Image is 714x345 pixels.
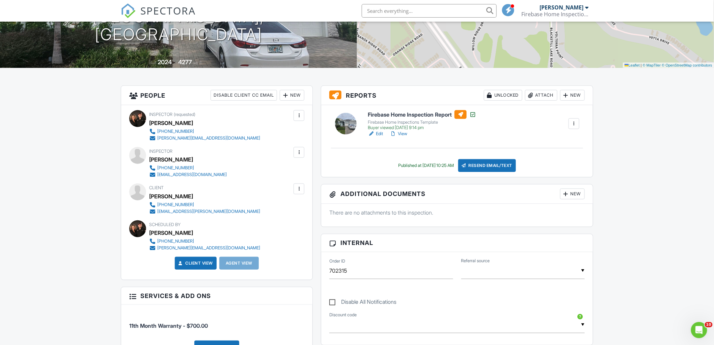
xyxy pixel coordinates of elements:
span: 10 [705,322,713,327]
a: [PERSON_NAME][EMAIL_ADDRESS][DOMAIN_NAME] [149,245,260,251]
div: Buyer viewed [DATE] 9:14 pm [368,125,476,130]
a: View [390,130,407,137]
a: Firebase Home Inspection Report Firebase Home Inspections Template Buyer viewed [DATE] 9:14 pm [368,110,476,130]
span: Inspector [149,149,172,154]
p: There are no attachments to this inspection. [329,209,585,216]
h3: Services & Add ons [121,287,312,305]
div: New [560,90,585,101]
label: Discount code [329,312,357,318]
div: [PERSON_NAME][EMAIL_ADDRESS][DOMAIN_NAME] [157,245,260,251]
div: 2024 [158,58,172,66]
iframe: Intercom live chat [691,322,707,338]
div: [PERSON_NAME] [149,154,193,165]
a: Edit [368,130,383,137]
div: Published at [DATE] 10:25 AM [398,163,454,168]
div: [PHONE_NUMBER] [157,239,194,244]
a: SPECTORA [121,9,196,23]
div: Firebase Home Inspections Template [368,120,476,125]
span: Scheduled By [149,222,181,227]
div: [PERSON_NAME] [149,118,193,128]
a: [EMAIL_ADDRESS][DOMAIN_NAME] [149,171,227,178]
div: [PHONE_NUMBER] [157,202,194,207]
h3: Internal [321,234,593,252]
div: [PHONE_NUMBER] [157,129,194,134]
span: 11th Month Warranty - $700.00 [129,322,208,329]
div: [PERSON_NAME] [149,191,193,201]
div: New [560,189,585,199]
label: Referral source [461,258,490,264]
span: Inspector [149,112,172,117]
h3: Reports [321,86,593,105]
img: The Best Home Inspection Software - Spectora [121,3,136,18]
div: [PHONE_NUMBER] [157,165,194,171]
a: © MapTiler [643,63,661,67]
a: Client View [177,260,213,267]
span: SPECTORA [140,3,196,18]
h6: Firebase Home Inspection Report [368,110,476,119]
label: Disable All Notifications [329,299,396,307]
div: [PERSON_NAME][EMAIL_ADDRESS][DOMAIN_NAME] [157,135,260,141]
span: Built [149,60,157,65]
label: Order ID [329,258,345,264]
div: New [280,90,304,101]
a: © OpenStreetMap contributors [662,63,712,67]
div: Firebase Home Inspections [521,11,589,18]
span: sq. ft. [193,60,202,65]
div: [PERSON_NAME] [540,4,584,11]
input: Search everything... [362,4,497,18]
div: [EMAIL_ADDRESS][PERSON_NAME][DOMAIN_NAME] [157,209,260,214]
div: [PERSON_NAME] [149,228,193,238]
li: Service: 11th Month Warranty [129,310,304,335]
a: [PERSON_NAME][EMAIL_ADDRESS][DOMAIN_NAME] [149,135,260,142]
div: Disable Client CC Email [211,90,277,101]
span: | [641,63,642,67]
span: Client [149,185,164,190]
span: (requested) [174,112,195,117]
div: 4277 [178,58,192,66]
a: [PHONE_NUMBER] [149,165,227,171]
h3: People [121,86,312,105]
div: Unlocked [484,90,522,101]
div: Resend Email/Text [458,159,516,172]
a: [PHONE_NUMBER] [149,201,260,208]
a: Leaflet [625,63,640,67]
div: Attach [525,90,557,101]
a: [PHONE_NUMBER] [149,128,260,135]
a: [EMAIL_ADDRESS][PERSON_NAME][DOMAIN_NAME] [149,208,260,215]
a: [PHONE_NUMBER] [149,238,260,245]
div: [EMAIL_ADDRESS][DOMAIN_NAME] [157,172,227,177]
h3: Additional Documents [321,184,593,204]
